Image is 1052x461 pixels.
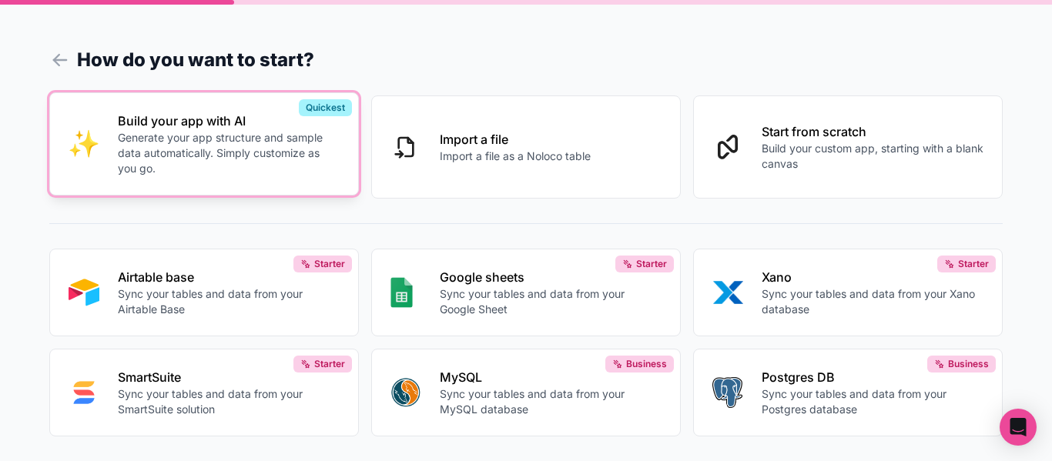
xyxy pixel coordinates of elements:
[693,249,1003,336] button: XANOXanoSync your tables and data from your Xano databaseStarter
[118,130,340,176] p: Generate your app structure and sample data automatically. Simply customize as you go.
[390,377,421,408] img: MYSQL
[49,249,359,336] button: AIRTABLEAirtable baseSync your tables and data from your Airtable BaseStarter
[440,149,591,164] p: Import a file as a Noloco table
[299,99,352,116] div: Quickest
[314,358,345,370] span: Starter
[69,377,99,408] img: SMART_SUITE
[69,277,99,308] img: AIRTABLE
[118,286,340,317] p: Sync your tables and data from your Airtable Base
[118,112,340,130] p: Build your app with AI
[440,368,662,386] p: MySQL
[49,92,359,195] button: INTERNAL_WITH_AIBuild your app with AIGenerate your app structure and sample data automatically. ...
[762,141,983,172] p: Build your custom app, starting with a blank canvas
[440,130,591,149] p: Import a file
[693,349,1003,436] button: POSTGRESPostgres DBSync your tables and data from your Postgres databaseBusiness
[314,258,345,270] span: Starter
[712,277,743,308] img: XANO
[762,122,983,141] p: Start from scratch
[762,368,983,386] p: Postgres DB
[762,268,983,286] p: Xano
[440,286,662,317] p: Sync your tables and data from your Google Sheet
[440,268,662,286] p: Google sheets
[49,349,359,436] button: SMART_SUITESmartSuiteSync your tables and data from your SmartSuite solutionStarter
[693,95,1003,199] button: Start from scratchBuild your custom app, starting with a blank canvas
[49,46,1003,74] h1: How do you want to start?
[626,358,667,370] span: Business
[762,286,983,317] p: Sync your tables and data from your Xano database
[69,129,99,159] img: INTERNAL_WITH_AI
[1000,409,1037,446] div: Open Intercom Messenger
[118,368,340,386] p: SmartSuite
[958,258,989,270] span: Starter
[948,358,989,370] span: Business
[636,258,667,270] span: Starter
[712,377,742,408] img: POSTGRES
[390,277,413,308] img: GOOGLE_SHEETS
[118,386,340,417] p: Sync your tables and data from your SmartSuite solution
[762,386,983,417] p: Sync your tables and data from your Postgres database
[118,268,340,286] p: Airtable base
[371,249,681,336] button: GOOGLE_SHEETSGoogle sheetsSync your tables and data from your Google SheetStarter
[371,95,681,199] button: Import a fileImport a file as a Noloco table
[371,349,681,436] button: MYSQLMySQLSync your tables and data from your MySQL databaseBusiness
[440,386,662,417] p: Sync your tables and data from your MySQL database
